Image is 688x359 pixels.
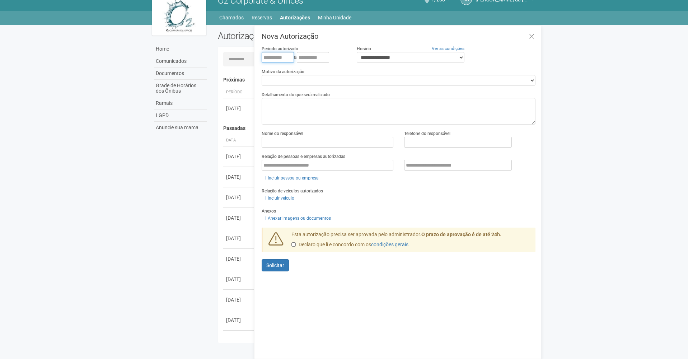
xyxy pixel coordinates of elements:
[226,317,253,324] div: [DATE]
[226,296,253,303] div: [DATE]
[226,105,253,112] div: [DATE]
[223,126,531,131] h4: Passadas
[262,52,346,63] div: a
[218,31,371,41] h2: Autorizações
[262,33,535,40] h3: Nova Autorização
[262,188,323,194] label: Relação de veículos autorizados
[154,122,207,134] a: Anuncie sua marca
[432,46,464,51] a: Ver as condições
[262,214,333,222] a: Anexar imagens ou documentos
[223,135,256,146] th: Data
[252,13,272,23] a: Reservas
[154,109,207,122] a: LGPD
[266,262,284,268] span: Solicitar
[291,241,408,248] label: Declaro que li e concordo com os
[223,77,531,83] h4: Próximas
[226,276,253,283] div: [DATE]
[154,97,207,109] a: Ramais
[371,242,408,247] a: condições gerais
[280,13,310,23] a: Autorizações
[226,235,253,242] div: [DATE]
[421,232,501,237] strong: O prazo de aprovação é de até 24h.
[154,67,207,80] a: Documentos
[154,80,207,97] a: Grade de Horários dos Ônibus
[318,13,351,23] a: Minha Unidade
[262,153,345,160] label: Relação de pessoas e empresas autorizadas
[226,214,253,222] div: [DATE]
[226,173,253,181] div: [DATE]
[404,130,450,137] label: Telefone do responsável
[223,87,256,98] th: Período
[357,46,371,52] label: Horário
[226,255,253,262] div: [DATE]
[154,55,207,67] a: Comunicados
[262,69,304,75] label: Motivo da autorização
[226,337,253,344] div: [DATE]
[262,174,321,182] a: Incluir pessoa ou empresa
[262,92,330,98] label: Detalhamento do que será realizado
[262,130,303,137] label: Nome do responsável
[226,153,253,160] div: [DATE]
[262,194,296,202] a: Incluir veículo
[262,46,298,52] label: Período autorizado
[219,13,244,23] a: Chamados
[262,259,289,271] button: Solicitar
[286,231,536,252] div: Esta autorização precisa ser aprovada pelo administrador.
[291,242,296,247] input: Declaro que li e concordo com oscondições gerais
[226,194,253,201] div: [DATE]
[262,208,276,214] label: Anexos
[154,43,207,55] a: Home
